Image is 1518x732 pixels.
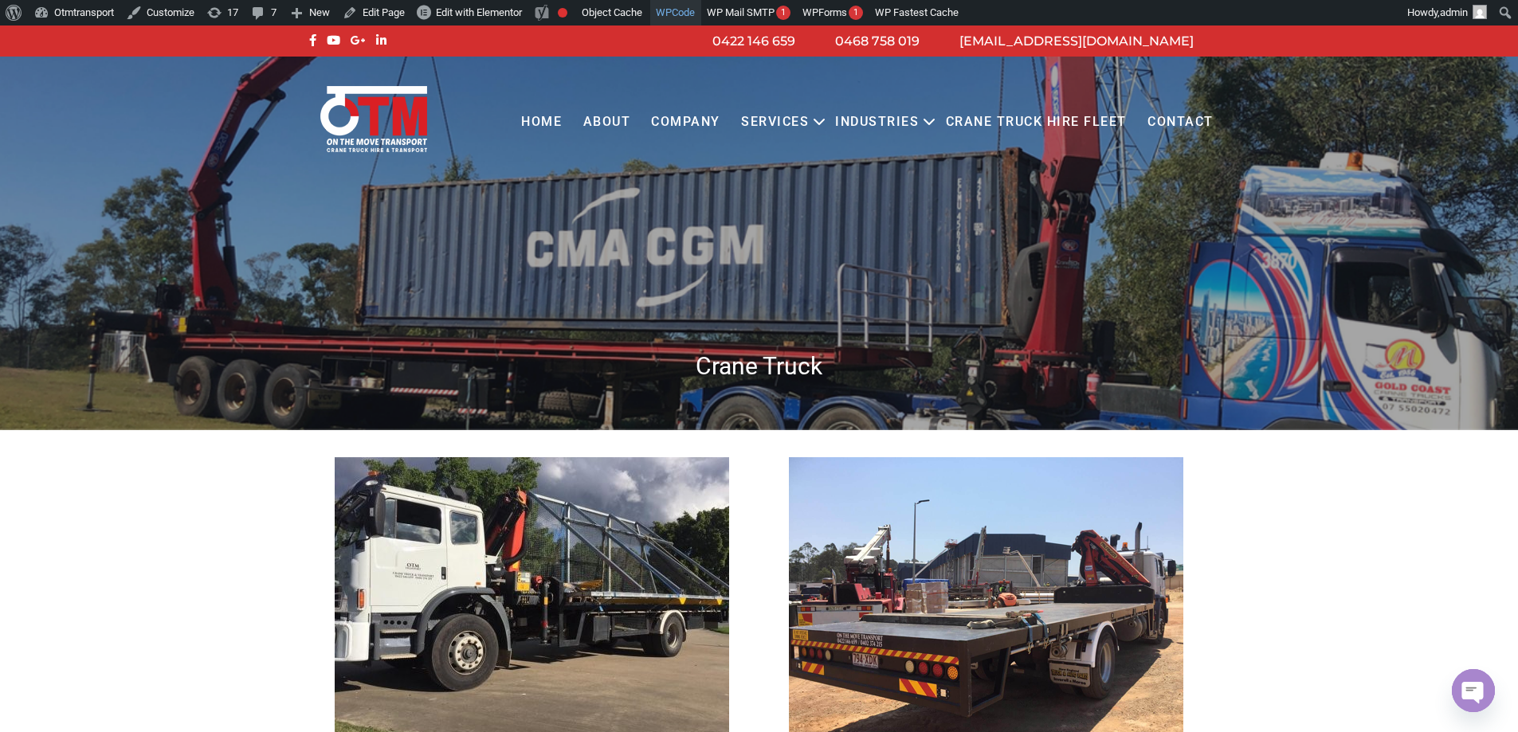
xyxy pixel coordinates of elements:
[436,6,522,18] span: Edit with Elementor
[781,7,786,18] span: 1
[849,6,863,20] div: 1
[1137,100,1224,144] a: Contact
[835,33,920,49] a: 0468 758 019
[1440,6,1468,18] span: admin
[305,350,1214,382] h1: Crane Truck
[511,100,572,144] a: Home
[317,84,430,154] img: Otmtransport
[572,100,641,144] a: About
[935,100,1136,144] a: Crane Truck Hire Fleet
[712,33,795,49] a: 0422 146 659
[825,100,929,144] a: Industries
[959,33,1194,49] a: [EMAIL_ADDRESS][DOMAIN_NAME]
[558,8,567,18] div: Focus keyphrase not set
[641,100,731,144] a: COMPANY
[731,100,819,144] a: Services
